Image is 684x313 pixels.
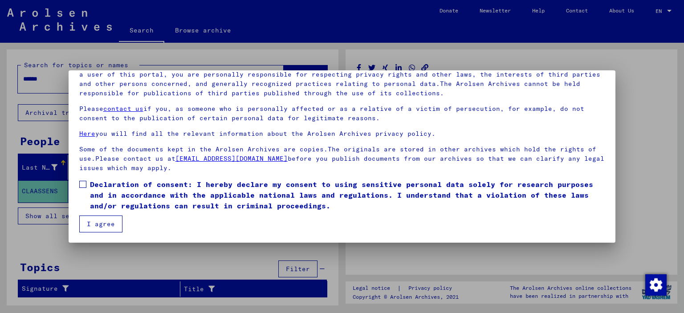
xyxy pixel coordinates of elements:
p: you will find all the relevant information about the Arolsen Archives privacy policy. [79,129,605,138]
a: contact us [103,105,143,113]
p: Please note that this portal on victims of Nazi [MEDICAL_DATA] contains sensitive data on identif... [79,61,605,98]
button: I agree [79,215,122,232]
span: Declaration of consent: I hereby declare my consent to using sensitive personal data solely for r... [90,179,605,211]
img: Change consent [645,274,667,296]
a: Here [79,130,95,138]
p: Please if you, as someone who is personally affected or as a relative of a victim of persecution,... [79,104,605,123]
a: [EMAIL_ADDRESS][DOMAIN_NAME] [175,154,288,163]
p: Some of the documents kept in the Arolsen Archives are copies.The originals are stored in other a... [79,145,605,173]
